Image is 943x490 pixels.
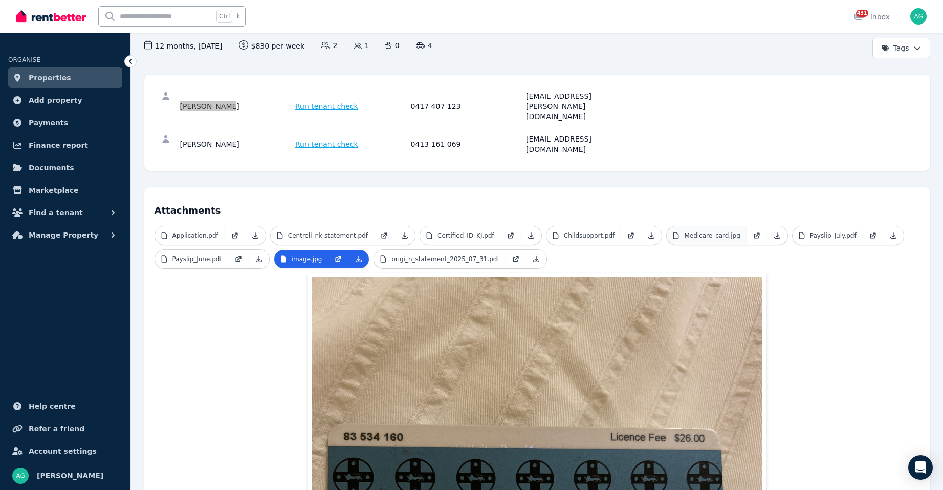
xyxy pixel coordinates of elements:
[236,12,240,20] span: k
[155,226,225,245] a: Application.pdf
[29,116,68,129] span: Payments
[526,134,639,154] div: [EMAIL_ADDRESS][DOMAIN_NAME]
[12,468,29,484] img: Barclay
[908,455,933,480] div: Open Intercom Messenger
[8,180,122,200] a: Marketplace
[394,226,415,245] a: Download Attachment
[854,12,890,22] div: Inbox
[793,226,863,245] a: Payslip_July.pdf
[863,226,883,245] a: Open in new Tab
[239,40,305,51] span: $830 per week
[29,161,74,174] span: Documents
[506,250,526,268] a: Open in new Tab
[29,400,76,412] span: Help centre
[416,40,432,51] span: 4
[8,112,122,133] a: Payments
[288,231,368,240] p: Centreli_nk statement.pdf
[872,38,930,58] button: Tags
[564,231,615,240] p: Childsupport.pdf
[526,250,546,268] a: Download Attachment
[29,139,88,151] span: Finance report
[292,255,322,263] p: image.jpg
[667,226,746,245] a: Medicare_card.jpg
[641,226,662,245] a: Download Attachment
[526,91,639,122] div: [EMAIL_ADDRESS][PERSON_NAME][DOMAIN_NAME]
[8,202,122,223] button: Find a tenant
[16,9,86,24] img: RentBetter
[29,206,83,219] span: Find a tenant
[8,157,122,178] a: Documents
[8,90,122,110] a: Add property
[8,396,122,416] a: Help centre
[385,40,399,51] span: 0
[29,72,71,84] span: Properties
[172,255,222,263] p: Payslip_June.pdf
[910,8,927,25] img: Barclay
[321,40,337,51] span: 2
[684,231,740,240] p: Medicare_card.jpg
[881,43,909,53] span: Tags
[411,134,523,154] div: 0413 161 069
[8,225,122,245] button: Manage Property
[274,250,328,268] a: image.jpg
[810,231,857,240] p: Payslip_July.pdf
[37,470,103,482] span: [PERSON_NAME]
[29,184,78,196] span: Marketplace
[29,445,97,457] span: Account settings
[172,231,218,240] p: Application.pdf
[521,226,541,245] a: Download Attachment
[354,40,369,51] span: 1
[883,226,904,245] a: Download Attachment
[8,56,40,63] span: ORGANISE
[374,226,394,245] a: Open in new Tab
[747,226,767,245] a: Open in new Tab
[856,10,868,17] span: 431
[374,250,505,268] a: origi_n_statement_2025_07_31.pdf
[295,101,358,111] span: Run tenant check
[8,418,122,439] a: Refer a friend
[180,91,293,122] div: [PERSON_NAME]
[271,226,374,245] a: Centreli_nk statement.pdf
[621,226,641,245] a: Open in new Tab
[29,94,82,106] span: Add property
[225,226,245,245] a: Open in new Tab
[546,226,621,245] a: Childsupport.pdf
[411,91,523,122] div: 0417 407 123
[420,226,500,245] a: Certified_ID_KJ.pdf
[249,250,269,268] a: Download Attachment
[295,139,358,149] span: Run tenant check
[144,40,223,51] span: 12 months , [DATE]
[348,250,369,268] a: Download Attachment
[180,134,293,154] div: [PERSON_NAME]
[155,250,228,268] a: Payslip_June.pdf
[767,226,787,245] a: Download Attachment
[29,229,98,241] span: Manage Property
[155,197,920,218] h4: Attachments
[245,226,266,245] a: Download Attachment
[391,255,499,263] p: origi_n_statement_2025_07_31.pdf
[328,250,348,268] a: Open in new Tab
[8,441,122,461] a: Account settings
[216,10,232,23] span: Ctrl
[500,226,521,245] a: Open in new Tab
[228,250,249,268] a: Open in new Tab
[8,135,122,155] a: Finance report
[29,423,84,435] span: Refer a friend
[8,67,122,88] a: Properties
[437,231,494,240] p: Certified_ID_KJ.pdf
